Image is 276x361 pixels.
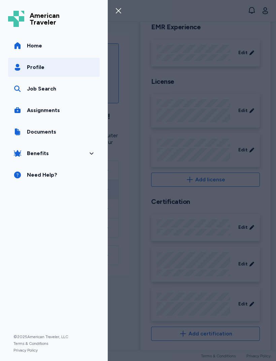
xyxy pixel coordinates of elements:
[8,144,100,163] button: Benefits
[30,12,60,26] span: American Traveler
[8,79,100,98] a: Job Search
[27,171,57,179] span: Need Help?
[13,334,94,339] span: © 2025 American Traveler, LLC
[8,122,100,141] a: Documents
[13,341,94,346] a: Terms & Conditions
[8,36,100,55] a: Home
[8,101,100,120] a: Assignments
[27,149,49,157] span: Benefits
[8,11,24,27] img: Logo
[27,106,60,114] span: Assignments
[8,58,100,77] a: Profile
[27,42,42,50] span: Home
[13,348,94,353] a: Privacy Policy
[27,63,44,71] span: Profile
[27,128,56,136] span: Documents
[27,85,56,93] div: Job Search
[8,166,100,184] a: Need Help?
